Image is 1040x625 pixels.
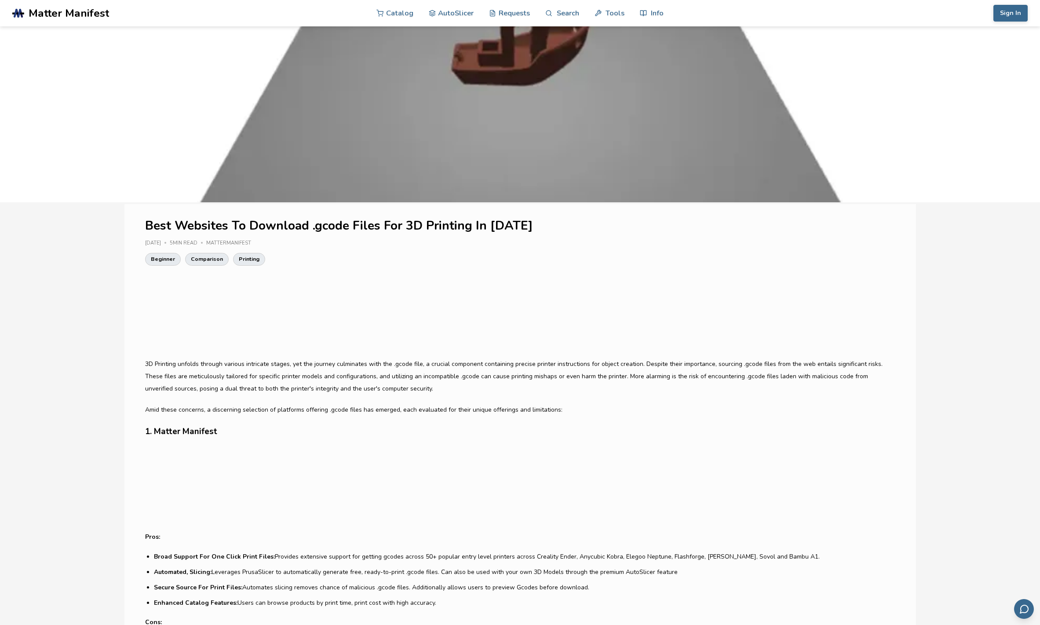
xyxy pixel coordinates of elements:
[154,568,212,576] strong: Automated, Slicing:
[154,583,242,592] strong: Secure Source For Print Files:
[233,253,265,265] a: Printing
[145,253,181,265] a: Beginner
[154,552,275,561] strong: Broad Support For One Click Print Files:
[154,552,895,561] li: Provides extensive support for getting gcodes across 50+ popular entry level printers across Crea...
[145,219,895,233] h1: Best Websites To Download .gcode Files For 3D Printing In [DATE]
[145,404,895,416] p: Amid these concerns, a discerning selection of platforms offering .gcode files has emerged, each ...
[206,241,257,246] div: MatterManifest
[185,253,229,265] a: Comparison
[993,5,1028,22] button: Sign In
[145,241,170,246] div: [DATE]
[170,241,206,246] div: 5 min read
[29,7,109,19] span: Matter Manifest
[154,598,895,607] li: Users can browse products by print time, print cost with high accuracy.
[1014,599,1034,619] button: Send feedback via email
[145,533,160,541] strong: Pros:
[145,425,895,439] h3: 1. Matter Manifest
[154,583,895,592] li: Automates slicing removes chance of malicious .gcode files. Additionally allows users to preview ...
[145,358,895,395] p: 3D Printing unfolds through various intricate stages, yet the journey culminates with the .gcode ...
[154,567,895,577] li: Leverages PrusaSlicer to automatically generate free, ready-to-print .gcode files. Can also be us...
[154,599,237,607] strong: Enhanced Catalog Features:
